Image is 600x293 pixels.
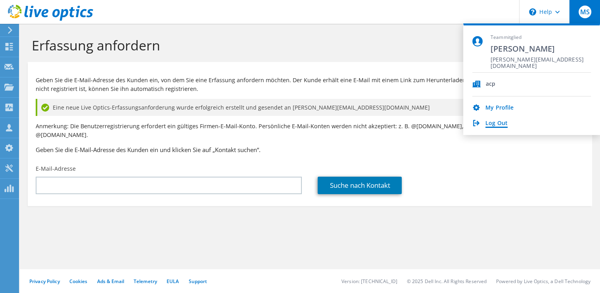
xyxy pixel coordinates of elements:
a: Ads & Email [97,278,124,285]
a: Privacy Policy [29,278,60,285]
a: Suche nach Kontakt [318,177,402,194]
h1: Erfassung anfordern [32,37,584,54]
div: acp [486,81,495,88]
li: Powered by Live Optics, a Dell Technology [496,278,590,285]
p: Geben Sie die E-Mail-Adresse des Kunden ein, von dem Sie eine Erfassung anfordern möchten. Der Ku... [36,76,584,93]
a: Telemetry [134,278,157,285]
span: Eine neue Live Optics-Erfassungsanforderung wurde erfolgreich erstellt und gesendet an [PERSON_NA... [53,103,430,112]
a: Support [188,278,207,285]
a: EULA [167,278,179,285]
a: Log Out [485,120,508,127]
span: Teammitglied [491,34,591,41]
a: Cookies [69,278,88,285]
span: [PERSON_NAME][EMAIL_ADDRESS][DOMAIN_NAME] [491,56,591,64]
svg: \n [529,8,536,15]
li: © 2025 Dell Inc. All Rights Reserved [407,278,487,285]
a: My Profile [485,104,514,112]
p: Anmerkung: Die Benutzerregistrierung erfordert ein gültiges Firmen-E-Mail-Konto. Persönliche E-Ma... [36,122,584,139]
li: Version: [TECHNICAL_ID] [341,278,397,285]
label: E-Mail-Adresse [36,165,76,173]
span: MS [579,6,591,18]
h3: Geben Sie die E-Mail-Adresse des Kunden ein und klicken Sie auf „Kontakt suchen“. [36,145,584,154]
span: [PERSON_NAME] [491,43,591,54]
